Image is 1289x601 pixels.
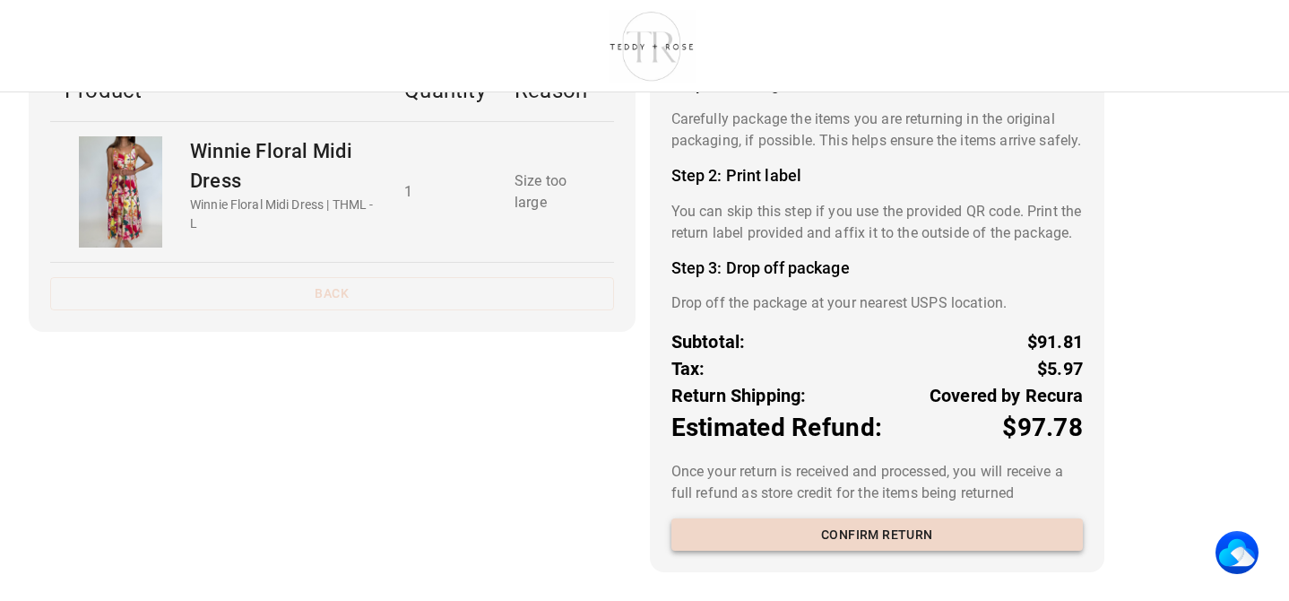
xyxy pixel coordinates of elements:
p: Once your return is received and processed, you will receive a full refund as store credit for th... [671,461,1083,504]
p: Winnie Floral Midi Dress | THML - L [190,196,376,233]
p: You can skip this step if you use the provided QR code. Print the return label provided and affix... [671,201,1083,244]
h4: Step 2: Print label [671,166,1083,186]
p: Estimated Refund: [671,409,882,447]
p: Carefully package the items you are returning in the original packaging, if possible. This helps ... [671,109,1083,152]
p: $97.78 [1002,409,1083,447]
p: Return Shipping: [671,382,807,409]
img: shop-teddyrose.myshopify.com-d93983e8-e25b-478f-b32e-9430bef33fdd [601,7,703,84]
p: 1 [404,181,486,203]
button: Confirm return [671,518,1083,552]
p: Tax: [671,355,705,382]
p: $91.81 [1027,328,1083,355]
p: $5.97 [1037,355,1083,382]
p: Covered by Recura [930,382,1083,409]
p: Size too large [515,170,600,213]
button: Back [50,277,614,310]
p: Winnie Floral Midi Dress [190,136,376,196]
h4: Step 3: Drop off package [671,258,1083,278]
p: Subtotal: [671,328,746,355]
p: Drop off the package at your nearest USPS location. [671,292,1083,314]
